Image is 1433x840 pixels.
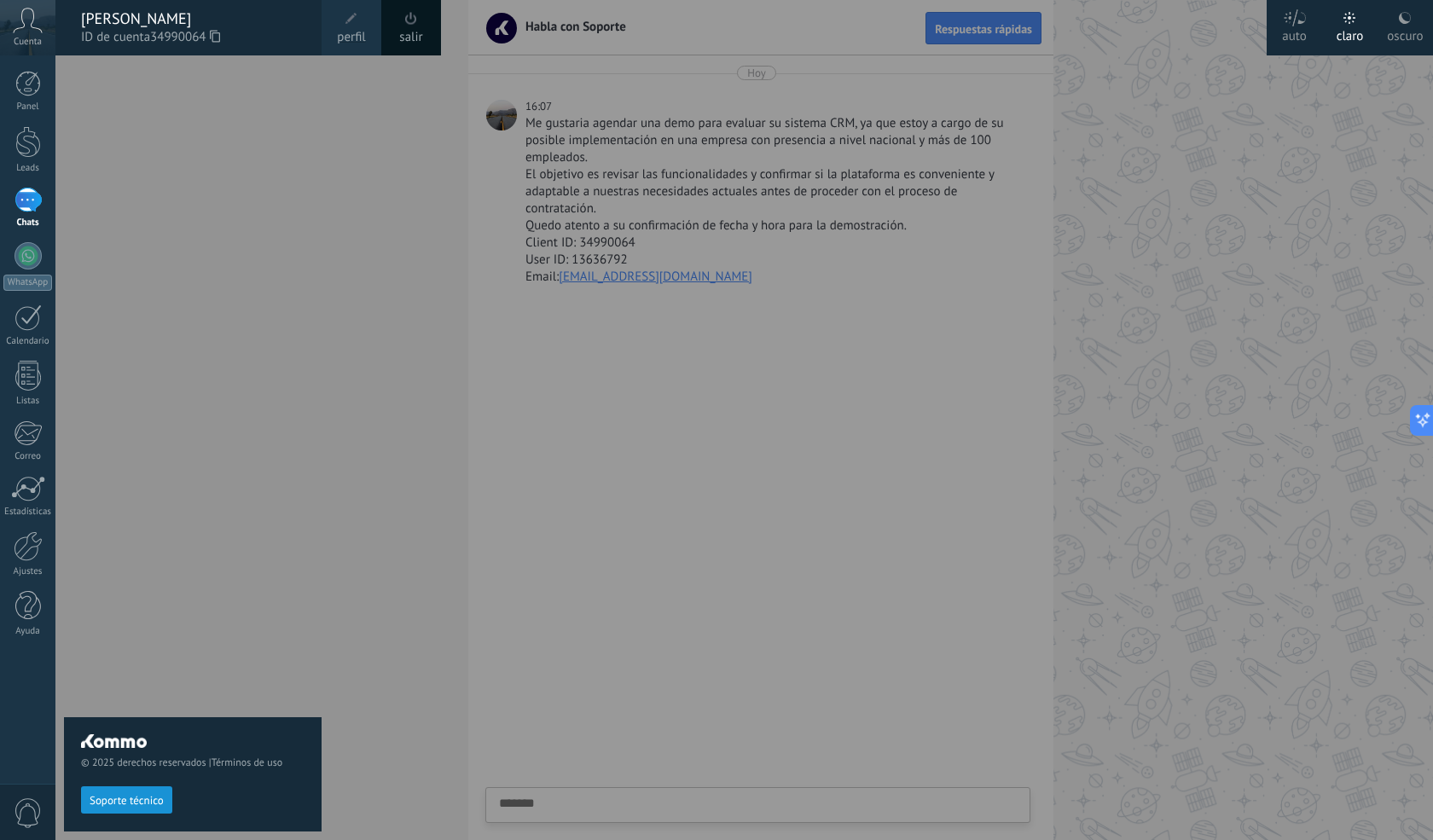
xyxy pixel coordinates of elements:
div: oscuro [1387,11,1423,55]
div: Chats [3,217,53,229]
div: Leads [3,163,53,174]
span: 34990064 [150,28,220,47]
div: Estadísticas [3,507,53,518]
span: perfil [337,28,365,47]
a: Términos de uso [212,756,282,769]
span: ID de cuenta [81,28,305,47]
a: salir [399,28,422,47]
div: WhatsApp [3,275,52,291]
div: Correo [3,451,53,462]
div: Ajustes [3,566,53,577]
div: auto [1282,11,1307,55]
span: © 2025 derechos reservados | [81,756,305,769]
button: Soporte técnico [81,786,172,814]
div: Ayuda [3,626,53,637]
div: Calendario [3,336,53,347]
div: claro [1337,11,1364,55]
div: [PERSON_NAME] [81,9,305,28]
div: Panel [3,101,53,113]
span: Soporte técnico [90,795,164,807]
a: Soporte técnico [81,793,172,806]
div: Listas [3,396,53,407]
span: Cuenta [14,37,42,48]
